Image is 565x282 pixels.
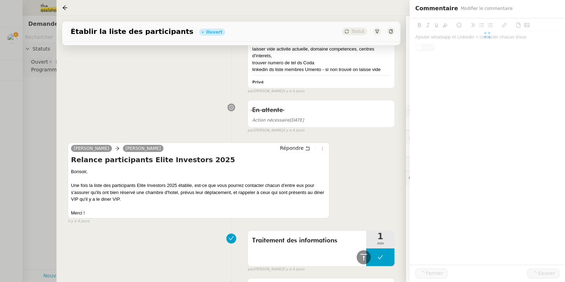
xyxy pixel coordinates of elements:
[252,118,290,123] span: Action nécessaire
[461,5,513,12] span: Modifier le commentaire
[351,29,364,34] span: Statut
[252,46,390,59] div: laisser vide activite actuelle, domaine competences, centres d'interets,
[252,235,362,246] span: Traitement des informations
[248,266,304,272] small: [PERSON_NAME]
[409,133,455,141] span: 🔐
[283,128,304,134] span: il y a 4 jours
[252,39,390,46] div: 2 - rajouter ceux qui seront la
[415,269,447,278] button: Fermer
[252,80,263,84] b: Privé
[248,266,254,272] span: par
[248,128,304,134] small: [PERSON_NAME]
[283,88,304,94] span: il y a 4 jours
[409,175,467,181] span: 💬
[280,145,304,152] span: Répondre
[406,157,565,171] div: ⏲️Tâches 60:23
[71,182,326,203] div: Une fois la liste des participants Elite Investors 2025 établie, est-ce que vous pourrez contacte...
[71,168,326,175] div: Bonsoir,
[252,66,390,73] div: linkedin ds liste membres Umento - si non trouvé on laisse vide
[406,104,565,117] div: ⚙️Procédures
[248,128,254,134] span: par
[71,155,326,165] h4: Relance participants Elite Investors 2025
[406,130,565,144] div: 🔐Données client
[68,218,89,224] span: il y a 4 jours
[71,145,112,152] a: [PERSON_NAME]
[252,107,283,113] span: En attente
[415,4,458,13] span: Commentaire
[406,171,565,185] div: 💬Commentaires 5
[366,241,394,247] span: min
[252,59,390,66] div: trouver numero de tel ds Coda
[409,106,446,114] span: ⚙️
[71,28,194,35] span: Établir la liste des participants
[527,269,559,278] button: Sauver
[248,88,304,94] small: [PERSON_NAME]
[126,146,161,151] span: [PERSON_NAME]
[206,30,222,34] div: Ouvert
[252,118,304,123] span: [DATE]
[366,232,394,241] span: 1
[278,144,313,152] button: Répondre
[409,161,460,166] span: ⏲️
[248,88,254,94] span: par
[71,210,326,217] div: Merci !
[283,266,304,272] span: il y a 4 jours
